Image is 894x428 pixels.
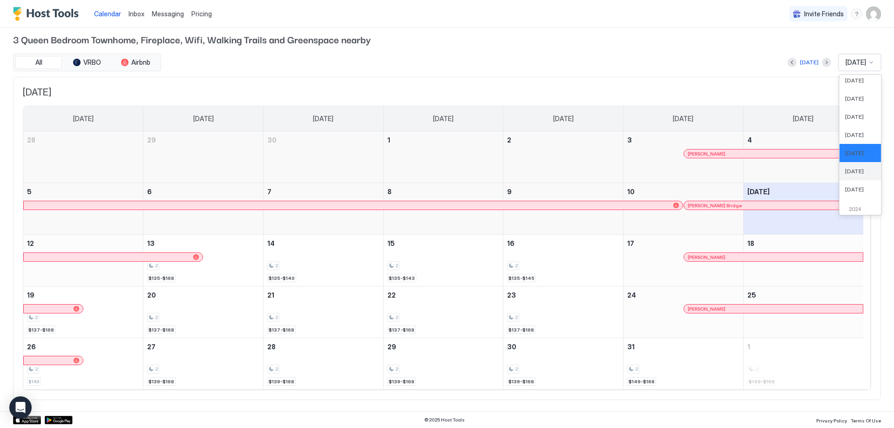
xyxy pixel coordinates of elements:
[623,131,744,183] td: October 3, 2025
[27,291,34,299] span: 19
[9,396,32,419] div: Open Intercom Messenger
[387,343,396,351] span: 29
[387,136,390,144] span: 1
[744,235,863,252] a: October 18, 2025
[13,32,881,46] span: 3 Queen Bedroom Townhome, Fireplace, Wifi, Walking Trails and Greenspace nearby
[747,343,750,351] span: 1
[73,115,94,123] span: [DATE]
[508,379,534,385] span: $139-$168
[688,306,859,312] div: [PERSON_NAME]
[64,106,103,131] a: Sunday
[94,10,121,18] span: Calendar
[851,415,881,425] a: Terms Of Use
[267,239,275,247] span: 14
[503,338,623,355] a: October 30, 2025
[743,235,863,286] td: October 18, 2025
[515,314,518,320] span: 2
[27,188,32,196] span: 5
[515,366,518,372] span: 2
[851,418,881,423] span: Terms Of Use
[263,338,383,390] td: October 28, 2025
[747,136,752,144] span: 4
[843,206,877,213] div: 2024
[35,366,38,372] span: 2
[143,235,263,252] a: October 13, 2025
[23,131,143,183] td: September 28, 2025
[23,183,143,235] td: October 5, 2025
[845,168,864,175] span: [DATE]
[267,136,277,144] span: 30
[384,286,503,304] a: October 22, 2025
[384,183,503,200] a: October 8, 2025
[743,183,863,235] td: October 11, 2025
[23,235,143,252] a: October 12, 2025
[623,235,743,252] a: October 17, 2025
[508,275,535,281] span: $135-$145
[845,77,864,84] span: [DATE]
[143,235,264,286] td: October 13, 2025
[27,136,35,144] span: 28
[800,58,819,67] div: [DATE]
[866,7,881,21] div: User profile
[507,291,516,299] span: 23
[23,338,143,355] a: October 26, 2025
[845,113,864,120] span: [DATE]
[129,10,144,18] span: Inbox
[845,131,864,138] span: [DATE]
[503,235,623,286] td: October 16, 2025
[143,286,264,338] td: October 20, 2025
[424,417,465,423] span: © 2025 Host Tools
[395,263,398,269] span: 2
[623,338,743,355] a: October 31, 2025
[384,235,503,252] a: October 15, 2025
[149,275,174,281] span: $135-$168
[747,188,770,196] span: [DATE]
[743,338,863,390] td: November 1, 2025
[152,10,184,18] span: Messaging
[15,56,62,69] button: All
[507,239,515,247] span: 16
[143,131,263,149] a: September 29, 2025
[816,415,847,425] a: Privacy Policy
[623,235,744,286] td: October 17, 2025
[503,131,623,183] td: October 2, 2025
[507,343,516,351] span: 30
[688,306,725,312] span: [PERSON_NAME]
[28,327,54,333] span: $137-$168
[28,379,39,385] span: $149
[395,366,398,372] span: 2
[635,366,638,372] span: 2
[544,106,583,131] a: Thursday
[149,327,174,333] span: $137-$168
[143,183,263,200] a: October 6, 2025
[688,203,742,209] span: [PERSON_NAME] Bridge
[747,239,754,247] span: 18
[507,188,512,196] span: 9
[387,291,396,299] span: 22
[503,131,623,149] a: October 2, 2025
[784,106,823,131] a: Saturday
[503,235,623,252] a: October 16, 2025
[793,115,813,123] span: [DATE]
[383,235,503,286] td: October 15, 2025
[263,235,383,286] td: October 14, 2025
[13,54,161,71] div: tab-group
[623,183,744,235] td: October 10, 2025
[673,115,693,123] span: [DATE]
[269,327,294,333] span: $137-$168
[313,115,333,123] span: [DATE]
[623,338,744,390] td: October 31, 2025
[143,131,264,183] td: September 29, 2025
[143,286,263,304] a: October 20, 2025
[503,286,623,338] td: October 23, 2025
[45,416,73,424] a: Google Play Store
[395,314,398,320] span: 2
[383,131,503,183] td: October 1, 2025
[387,188,392,196] span: 8
[264,131,383,149] a: September 30, 2025
[629,379,655,385] span: $149-$168
[744,286,863,304] a: October 25, 2025
[688,151,725,157] span: [PERSON_NAME]
[264,286,383,304] a: October 21, 2025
